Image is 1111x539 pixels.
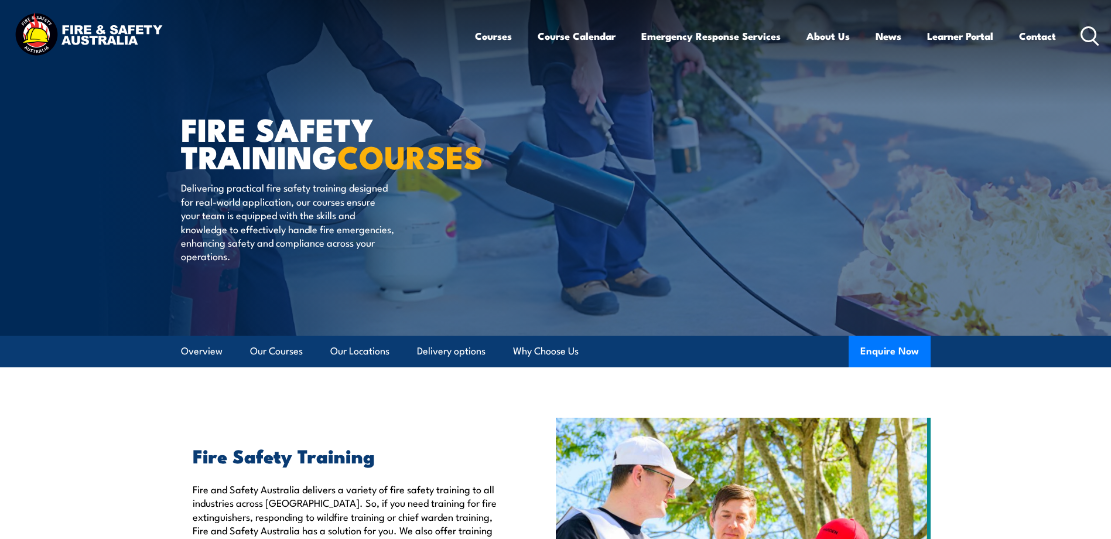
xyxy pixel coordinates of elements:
h1: FIRE SAFETY TRAINING [181,115,470,169]
a: Overview [181,336,223,367]
a: Why Choose Us [513,336,579,367]
a: Our Courses [250,336,303,367]
a: Emergency Response Services [641,21,781,52]
a: Courses [475,21,512,52]
p: Delivering practical fire safety training designed for real-world application, our courses ensure... [181,180,395,262]
strong: COURSES [337,131,483,180]
a: Course Calendar [538,21,616,52]
a: Our Locations [330,336,389,367]
button: Enquire Now [849,336,931,367]
h2: Fire Safety Training [193,447,502,463]
a: Delivery options [417,336,486,367]
a: Learner Portal [927,21,993,52]
a: Contact [1019,21,1056,52]
a: About Us [806,21,850,52]
a: News [876,21,901,52]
